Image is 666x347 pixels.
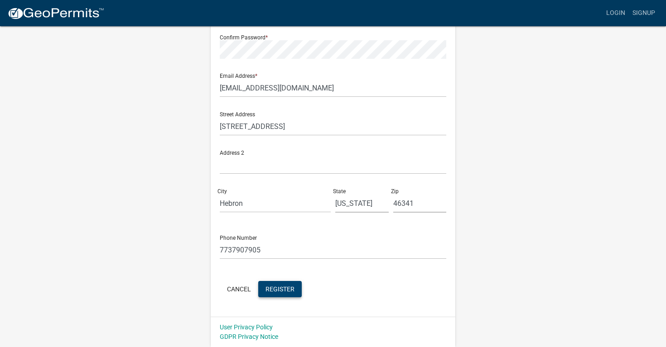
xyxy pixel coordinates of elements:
[603,5,629,22] a: Login
[265,285,294,292] span: Register
[220,333,278,340] a: GDPR Privacy Notice
[629,5,659,22] a: Signup
[258,281,302,297] button: Register
[220,323,273,331] a: User Privacy Policy
[220,281,258,297] button: Cancel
